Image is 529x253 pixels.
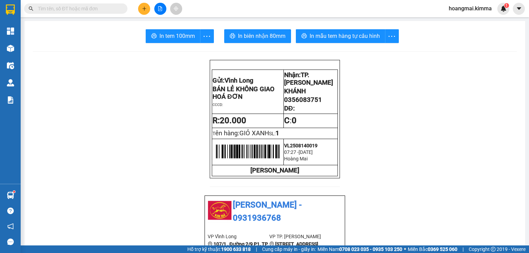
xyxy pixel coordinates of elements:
span: 0356083751 [284,96,322,104]
button: printerIn mẫu tem hàng tự cấu hình [296,29,385,43]
span: Miền Nam [318,245,402,253]
span: GIỎ XANH [239,129,269,137]
strong: C [284,116,290,125]
span: : [284,116,297,125]
img: logo-vxr [6,4,15,15]
img: warehouse-icon [7,45,14,52]
span: [DATE] [299,149,313,155]
button: printerIn biên nhận 80mm [224,29,291,43]
span: environment [269,242,274,246]
button: caret-down [513,3,525,15]
span: VL2508140019 [284,143,318,148]
span: caret-down [516,6,522,12]
span: more [200,32,214,41]
span: Cung cấp máy in - giấy in: [262,245,316,253]
strong: 0369 525 060 [428,246,457,252]
span: In tem 100mm [159,32,195,40]
img: dashboard-icon [7,28,14,35]
img: warehouse-icon [7,192,14,199]
img: warehouse-icon [7,79,14,86]
span: | [463,245,464,253]
span: Nhận: [284,71,333,86]
span: plus [142,6,147,11]
strong: 1900 633 818 [221,246,251,252]
span: environment [208,242,212,246]
li: VP Vĩnh Long [208,233,269,240]
span: 1 [276,129,279,137]
span: printer [230,33,235,40]
strong: [PERSON_NAME] [250,167,299,174]
span: | [256,245,257,253]
span: Vĩnh Long [225,77,253,84]
span: In mẫu tem hàng tự cấu hình [310,32,380,40]
span: BÁN LẺ KHÔNG GIAO HOÁ ĐƠN [212,85,274,101]
span: printer [301,33,307,40]
button: plus [138,3,150,15]
span: Hoàng Mai [284,156,308,161]
li: VP TP. [PERSON_NAME] [269,233,331,240]
span: Miền Bắc [408,245,457,253]
span: 07:27 - [284,149,299,155]
span: 1 [505,3,508,8]
span: Gửi: [212,77,253,84]
span: In biên nhận 80mm [238,32,286,40]
span: 20.000 [220,116,246,125]
span: copyright [491,247,496,252]
button: printerIn tem 100mm [146,29,200,43]
span: message [7,239,14,245]
button: more [200,29,214,43]
strong: 0708 023 035 - 0935 103 250 [339,246,402,252]
strong: R: [212,116,246,125]
span: KHÁNH [284,87,306,95]
span: 0 [292,116,297,125]
sup: 1 [504,3,509,8]
span: aim [174,6,178,11]
sup: 1 [13,191,15,193]
span: printer [151,33,157,40]
button: more [385,29,399,43]
span: CCCD: [212,103,223,107]
span: T [212,131,269,136]
button: file-add [154,3,166,15]
span: hoangmai.kimma [443,4,497,13]
img: logo.jpg [208,199,232,223]
li: [PERSON_NAME] - 0931936768 [208,199,342,224]
img: warehouse-icon [7,62,14,69]
span: Hỗ trợ kỹ thuật: [187,245,251,253]
span: question-circle [7,208,14,214]
span: more [385,32,398,41]
input: Tìm tên, số ĐT hoặc mã đơn [38,5,119,12]
img: solution-icon [7,96,14,104]
button: aim [170,3,182,15]
span: search [29,6,33,11]
span: file-add [158,6,163,11]
span: ⚪️ [404,248,406,251]
span: SL: [269,131,276,136]
span: DĐ: [284,105,294,112]
span: notification [7,223,14,230]
img: icon-new-feature [500,6,507,12]
span: TP. [PERSON_NAME] [284,71,333,86]
span: ên hàng: [215,129,269,137]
